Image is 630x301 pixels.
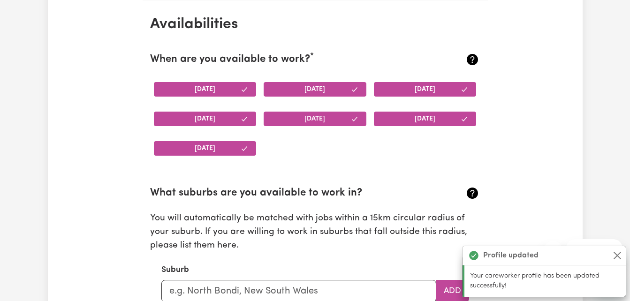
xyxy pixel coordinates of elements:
[544,241,562,260] iframe: Close message
[150,53,425,66] h2: When are you available to work?
[264,82,366,97] button: [DATE]
[612,250,623,261] button: Close
[154,141,257,156] button: [DATE]
[150,187,425,200] h2: What suburbs are you available to work in?
[150,15,480,33] h2: Availabilities
[154,112,257,126] button: [DATE]
[374,112,477,126] button: [DATE]
[6,7,57,14] span: Need any help?
[483,250,539,261] strong: Profile updated
[154,82,257,97] button: [DATE]
[566,239,622,260] iframe: Message from company
[374,82,477,97] button: [DATE]
[470,271,620,291] p: Your careworker profile has been updated successfully!
[150,212,480,252] p: You will automatically be matched with jobs within a 15km circular radius of your suburb. If you ...
[264,112,366,126] button: [DATE]
[161,264,189,276] label: Suburb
